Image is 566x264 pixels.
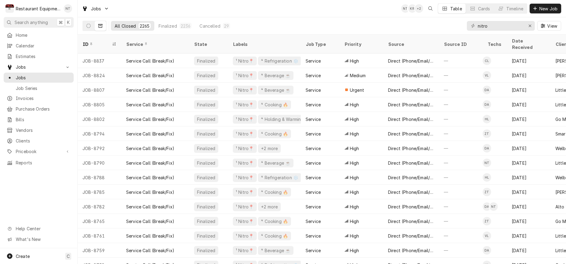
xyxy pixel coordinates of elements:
div: Restaurant Equipment Diagnostics's Avatar [5,4,14,13]
div: Direct (Phone/Email/etc.) [388,72,434,79]
div: Dakota Arthur's Avatar [483,202,491,211]
div: Service [306,189,321,195]
span: Jobs [91,5,101,12]
button: Search anything⌘K [4,17,74,28]
span: Urgent [350,87,364,93]
div: Finalized [196,72,216,79]
a: Vendors [4,125,74,135]
div: Finalized [196,218,216,225]
div: ⁴ Cooking 🔥 [260,131,289,137]
div: State [194,41,223,47]
input: Keyword search [478,21,523,31]
div: JOB-8805 [78,97,121,112]
div: NT [64,4,72,13]
div: Nick Tussey's Avatar [401,4,410,13]
div: JOB-8807 [78,83,121,97]
div: ⁴ Holding & Warming ♨️ [260,116,310,122]
div: Finalized [196,145,216,152]
div: DA [483,100,491,109]
span: View [546,23,558,29]
div: ¹ Nitro📍 [235,218,254,225]
div: ⁴ Beverage ☕ [260,72,291,79]
div: Dakota Arthur's Avatar [483,144,491,153]
div: ¹ Nitro📍 [235,233,254,239]
span: Jobs [16,64,62,70]
div: Service Call (Break/Fix) [126,218,174,225]
div: +2 more [260,145,278,152]
div: Cole Livingston's Avatar [483,57,491,65]
span: High [350,218,359,225]
div: HL [483,173,491,182]
div: ¹ Nitro📍 [235,58,254,64]
div: Service [306,87,321,93]
div: Timeline [506,5,523,12]
span: Calendar [16,43,71,49]
span: High [350,145,359,152]
div: Nick Tussey's Avatar [489,202,498,211]
div: — [439,112,483,126]
span: ⌘ [59,19,63,26]
div: [DATE] [507,68,551,83]
div: — [439,199,483,214]
div: — [439,97,483,112]
div: Huston Lewis's Avatar [483,173,491,182]
button: New Job [530,4,561,13]
div: ⁴ Cooking 🔥 [260,189,289,195]
span: Create [16,254,30,259]
div: Nick Tussey's Avatar [64,4,72,13]
div: ¹ Nitro📍 [235,101,254,108]
a: Invoices [4,93,74,103]
div: ¹ Nitro📍 [235,72,254,79]
div: [DATE] [507,243,551,258]
div: Direct (Phone/Email/etc.) [388,116,434,122]
div: ¹ Nitro📍 [235,87,254,93]
div: ⁴ Beverage ☕ [260,247,291,254]
div: Service Call (Break/Fix) [126,145,174,152]
div: Restaurant Equipment Diagnostics [16,5,60,12]
span: High [350,247,359,254]
div: ID [82,41,110,47]
div: ¹ Nitro📍 [235,189,254,195]
div: Service [306,160,321,166]
a: Purchase Orders [4,104,74,114]
span: What's New [16,236,70,242]
div: +2 more [260,204,278,210]
div: Priority [344,41,377,47]
div: JOB-8792 [78,141,121,156]
div: Service [306,72,321,79]
div: ¹ Nitro📍 [235,131,254,137]
div: Source [388,41,433,47]
div: ¹ Nitro📍 [235,145,254,152]
div: Service [306,58,321,64]
div: Date Received [512,38,544,50]
div: Kelli Robinette's Avatar [408,4,417,13]
div: JOB-8837 [78,53,121,68]
div: JOB-8794 [78,126,121,141]
div: Nick Tussey's Avatar [483,159,491,167]
div: Dakota Arthur's Avatar [483,100,491,109]
div: R [5,4,14,13]
div: NT [483,159,491,167]
div: 29 [224,23,229,29]
div: Finalized [196,131,216,137]
div: ⁴ Beverage ☕ [260,160,291,166]
div: Finalized [196,58,216,64]
span: Search anything [15,19,48,26]
div: Dakota Arthur's Avatar [483,246,491,255]
div: [DATE] [507,112,551,126]
div: JOB-8765 [78,214,121,228]
span: High [350,174,359,181]
div: ⁴ Refrigeration ❄️ [260,174,299,181]
div: [DATE] [507,83,551,97]
div: Techs [487,41,502,47]
div: Service Call (Break/Fix) [126,247,174,254]
div: [DATE] [507,228,551,243]
div: Direct (Phone/Email/etc.) [388,145,434,152]
div: Service Call (Break/Fix) [126,131,174,137]
span: High [350,233,359,239]
div: Finalized [196,174,216,181]
div: ZT [483,217,491,225]
div: JOB-8802 [78,112,121,126]
div: 2236 [181,23,191,29]
div: Source ID [444,41,477,47]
